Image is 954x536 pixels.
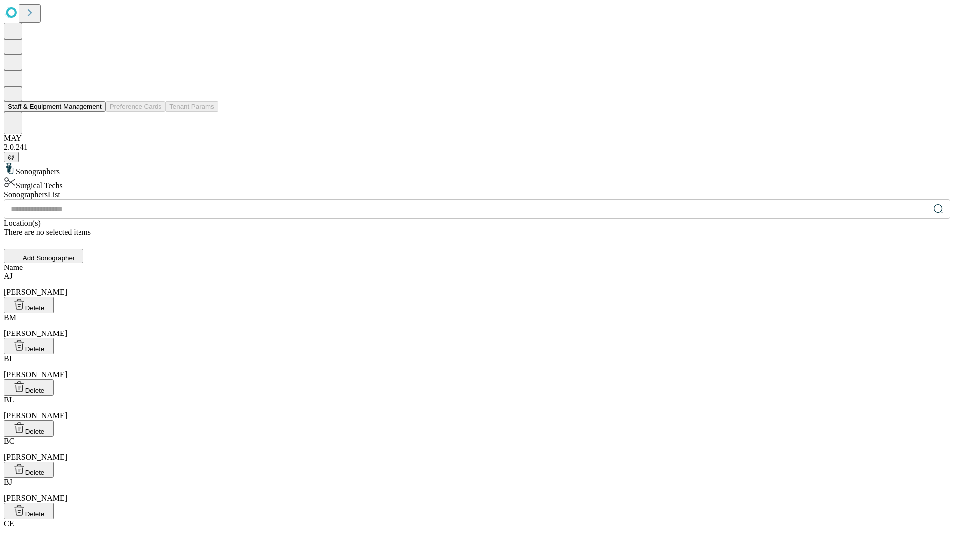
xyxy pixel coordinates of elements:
[4,190,950,199] div: Sonographers List
[4,437,950,462] div: [PERSON_NAME]
[4,313,950,338] div: [PERSON_NAME]
[25,428,45,435] span: Delete
[106,101,165,112] button: Preference Cards
[4,249,83,263] button: Add Sonographer
[4,143,950,152] div: 2.0.241
[4,272,13,280] span: AJ
[25,345,45,353] span: Delete
[4,478,12,486] span: BJ
[4,176,950,190] div: Surgical Techs
[4,162,950,176] div: Sonographers
[4,297,54,313] button: Delete
[4,354,950,379] div: [PERSON_NAME]
[25,304,45,312] span: Delete
[4,101,106,112] button: Staff & Equipment Management
[4,152,19,162] button: @
[4,396,14,404] span: BL
[4,437,14,445] span: BC
[4,134,950,143] div: MAY
[23,254,75,262] span: Add Sonographer
[4,396,950,420] div: [PERSON_NAME]
[4,503,54,519] button: Delete
[4,354,12,363] span: BI
[4,379,54,396] button: Delete
[4,519,14,528] span: CE
[4,219,41,227] span: Location(s)
[4,462,54,478] button: Delete
[4,338,54,354] button: Delete
[25,510,45,518] span: Delete
[4,313,16,322] span: BM
[4,478,950,503] div: [PERSON_NAME]
[25,469,45,476] span: Delete
[165,101,218,112] button: Tenant Params
[4,263,950,272] div: Name
[8,153,15,161] span: @
[4,272,950,297] div: [PERSON_NAME]
[4,420,54,437] button: Delete
[4,228,950,237] div: There are no selected items
[25,387,45,394] span: Delete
